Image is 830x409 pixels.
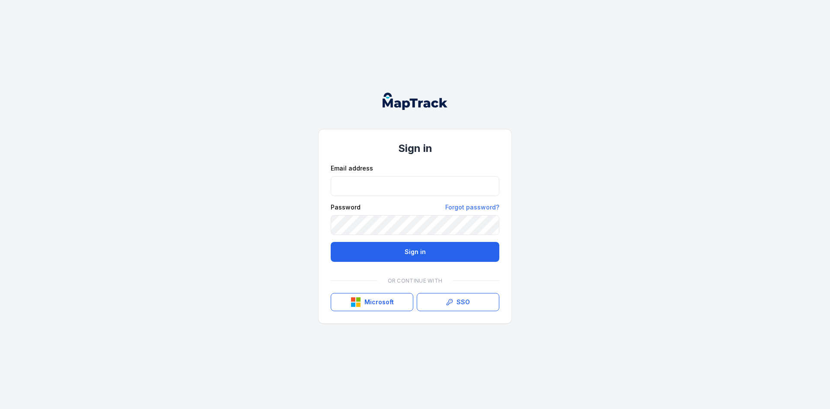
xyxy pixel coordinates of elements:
div: Or continue with [331,272,499,290]
button: Sign in [331,242,499,262]
h1: Sign in [331,142,499,155]
a: Forgot password? [445,203,499,212]
button: Microsoft [331,293,413,311]
a: SSO [417,293,499,311]
label: Email address [331,164,373,173]
label: Password [331,203,361,212]
nav: Global [369,93,461,110]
